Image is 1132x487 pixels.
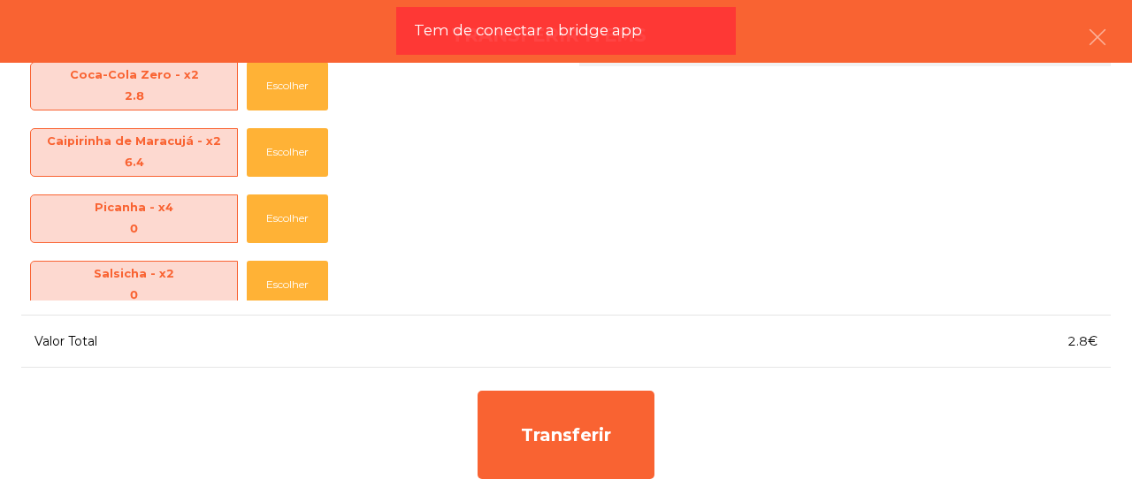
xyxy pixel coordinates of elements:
[247,261,328,309] button: Escolher
[31,152,237,173] div: 6.4
[31,131,237,174] span: Caipirinha de Maracujá - x2
[1067,333,1098,349] span: 2.8€
[31,197,237,240] span: Picanha - x4
[247,194,328,243] button: Escolher
[31,218,237,240] div: 0
[31,263,237,307] span: Salsicha - x2
[34,333,97,349] span: Valor Total
[31,65,237,108] span: Coca-Cola Zero - x2
[31,86,237,107] div: 2.8
[247,62,328,110] button: Escolher
[414,19,642,42] span: Tem de conectar a bridge app
[31,285,237,306] div: 0
[478,391,654,479] div: Transferir
[247,128,328,177] button: Escolher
